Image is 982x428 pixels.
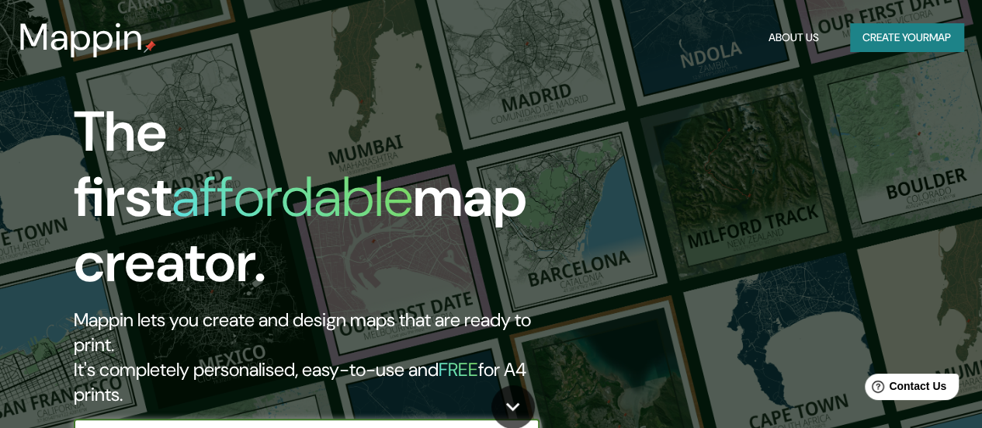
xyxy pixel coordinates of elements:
[844,367,965,411] iframe: Help widget launcher
[74,99,565,308] h1: The first map creator.
[74,308,565,407] h2: Mappin lets you create and design maps that are ready to print. It's completely personalised, eas...
[439,357,478,381] h5: FREE
[850,23,963,52] button: Create yourmap
[762,23,825,52] button: About Us
[172,161,413,233] h1: affordable
[19,16,144,59] h3: Mappin
[144,40,156,53] img: mappin-pin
